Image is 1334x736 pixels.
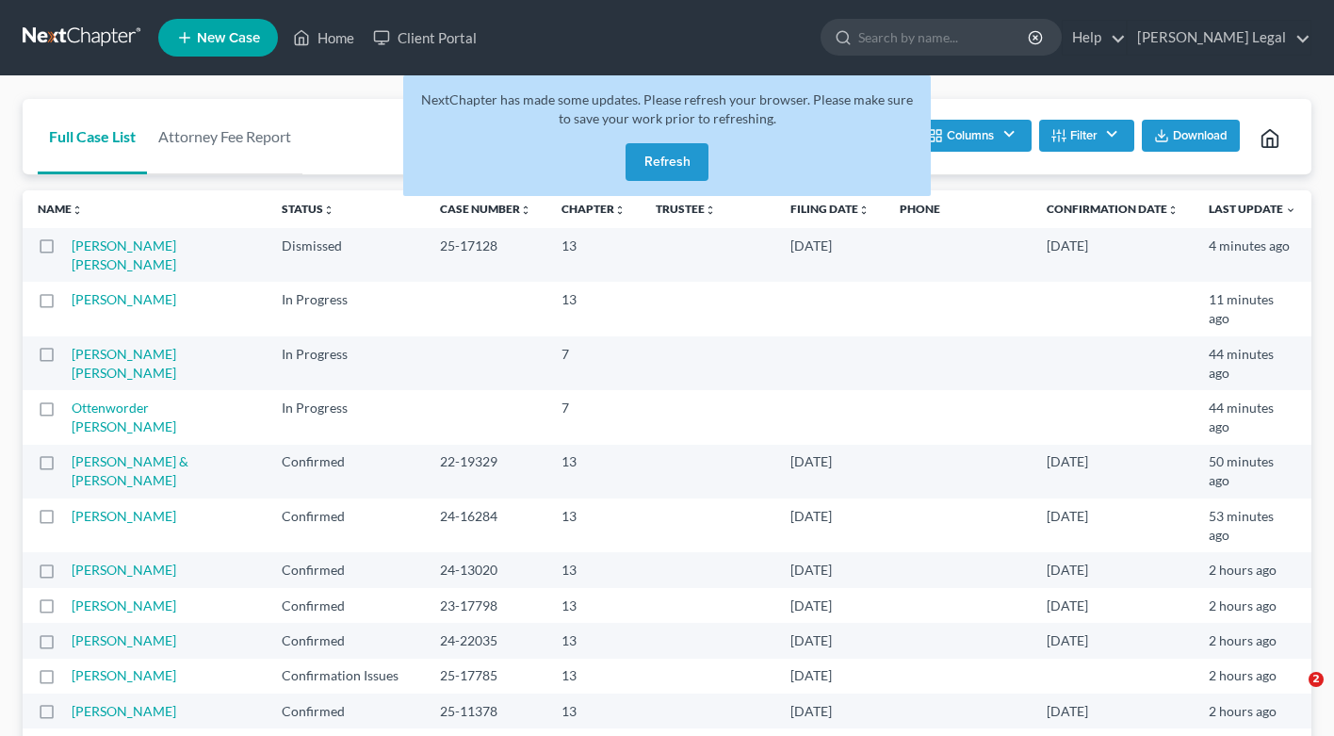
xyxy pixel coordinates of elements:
a: [PERSON_NAME] [72,508,176,524]
td: 2 hours ago [1194,623,1311,658]
td: 44 minutes ago [1194,336,1311,390]
i: unfold_more [72,204,83,216]
span: 2 [1309,672,1324,687]
a: [PERSON_NAME] [PERSON_NAME] [72,237,176,272]
a: [PERSON_NAME] [72,632,176,648]
td: 22-19329 [425,445,546,499]
a: Help [1063,21,1126,55]
td: 13 [546,499,641,552]
a: Statusunfold_more [282,202,334,216]
td: 25-11378 [425,694,546,728]
i: unfold_more [323,204,334,216]
a: [PERSON_NAME] [PERSON_NAME] [72,346,176,381]
a: [PERSON_NAME] Legal [1128,21,1310,55]
td: [DATE] [1032,588,1194,623]
a: Client Portal [364,21,486,55]
td: [DATE] [775,499,885,552]
td: 7 [546,390,641,444]
td: [DATE] [1032,445,1194,499]
td: 13 [546,552,641,587]
input: Search by name... [858,20,1031,55]
td: 2 hours ago [1194,659,1311,694]
td: 7 [546,336,641,390]
td: [DATE] [775,659,885,694]
a: Full Case List [38,99,147,174]
span: New Case [197,31,260,45]
td: 24-13020 [425,552,546,587]
td: Confirmed [267,499,425,552]
td: In Progress [267,282,425,335]
td: 13 [546,623,641,658]
td: [DATE] [775,588,885,623]
span: Download [1173,128,1228,143]
iframe: Intercom live chat [1270,672,1315,717]
a: Last Update expand_more [1209,202,1296,216]
td: 13 [546,445,641,499]
a: Attorney Fee Report [147,99,302,174]
a: Ottenworder [PERSON_NAME] [72,400,176,434]
th: Phone [885,190,1032,228]
td: [DATE] [775,552,885,587]
td: Confirmed [267,623,425,658]
td: 13 [546,694,641,728]
a: [PERSON_NAME] [72,667,176,683]
td: [DATE] [775,694,885,728]
td: [DATE] [1032,694,1194,728]
td: 13 [546,659,641,694]
td: [DATE] [775,623,885,658]
a: [PERSON_NAME] [72,562,176,578]
td: 25-17785 [425,659,546,694]
button: Download [1142,120,1240,152]
td: 2 hours ago [1194,588,1311,623]
button: Columns [916,120,1031,152]
a: [PERSON_NAME] [72,291,176,307]
td: Confirmed [267,445,425,499]
td: 13 [546,588,641,623]
button: Filter [1039,120,1134,152]
button: Refresh [626,143,708,181]
a: Confirmation Dateunfold_more [1047,202,1179,216]
td: [DATE] [1032,623,1194,658]
td: [DATE] [775,228,885,282]
td: 24-22035 [425,623,546,658]
td: [DATE] [1032,552,1194,587]
a: [PERSON_NAME] [72,597,176,613]
td: 13 [546,282,641,335]
td: In Progress [267,336,425,390]
td: Confirmed [267,588,425,623]
td: 44 minutes ago [1194,390,1311,444]
td: 23-17798 [425,588,546,623]
a: Nameunfold_more [38,202,83,216]
i: unfold_more [1167,204,1179,216]
td: Confirmed [267,694,425,728]
a: Home [284,21,364,55]
td: 24-16284 [425,499,546,552]
td: 50 minutes ago [1194,445,1311,499]
td: 2 hours ago [1194,552,1311,587]
td: 13 [546,228,641,282]
td: [DATE] [1032,499,1194,552]
td: Confirmed [267,552,425,587]
td: [DATE] [1032,228,1194,282]
td: 53 minutes ago [1194,499,1311,552]
a: [PERSON_NAME] & [PERSON_NAME] [72,453,188,488]
td: 4 minutes ago [1194,228,1311,282]
span: NextChapter has made some updates. Please refresh your browser. Please make sure to save your wor... [421,91,913,126]
a: [PERSON_NAME] [72,703,176,719]
i: expand_more [1285,204,1296,216]
td: In Progress [267,390,425,444]
td: 11 minutes ago [1194,282,1311,335]
td: 2 hours ago [1194,694,1311,728]
td: Confirmation Issues [267,659,425,694]
td: Dismissed [267,228,425,282]
td: [DATE] [775,445,885,499]
td: 25-17128 [425,228,546,282]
